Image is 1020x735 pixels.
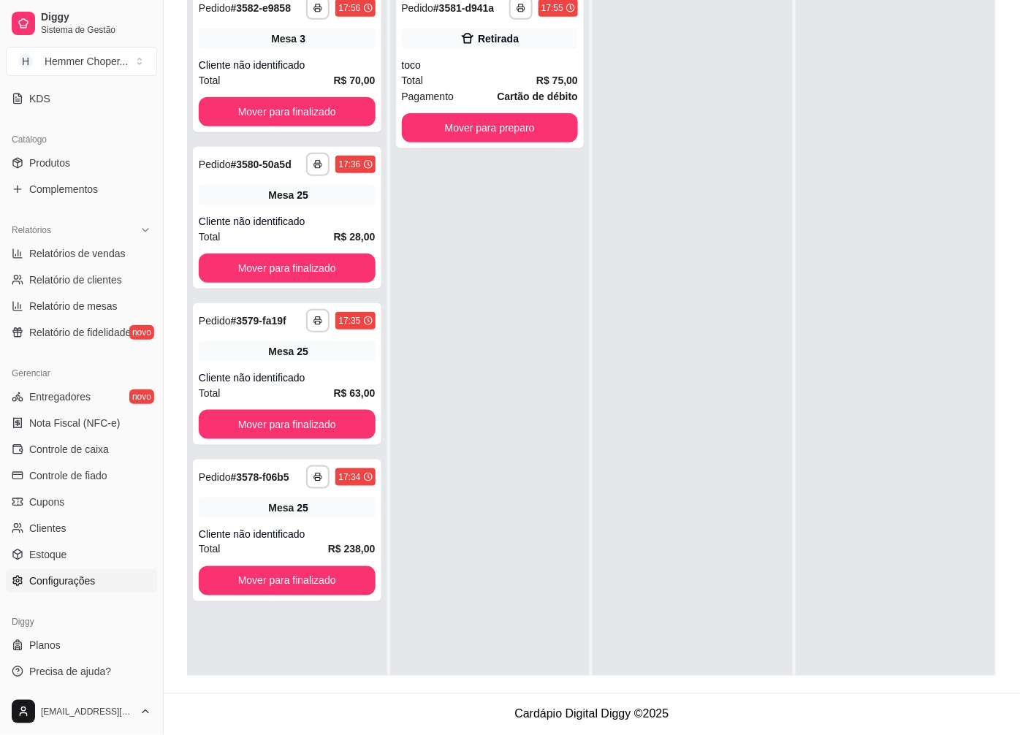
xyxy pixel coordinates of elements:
span: Mesa [271,31,297,46]
span: Sistema de Gestão [41,24,151,36]
div: Retirada [478,31,519,46]
div: Cliente não identificado [199,214,376,229]
div: 17:35 [338,315,360,327]
span: Pedido [402,2,434,14]
span: KDS [29,91,50,106]
span: Total [199,72,221,88]
span: Nota Fiscal (NFC-e) [29,416,120,430]
div: 25 [297,188,308,202]
strong: # 3579-fa19f [231,315,286,327]
span: Produtos [29,156,70,170]
button: Select a team [6,47,157,76]
span: Pedido [199,315,231,327]
span: Relatórios [12,224,51,236]
a: Relatórios de vendas [6,242,157,265]
div: 3 [300,31,305,46]
span: Total [199,541,221,557]
span: Total [402,72,424,88]
span: Complementos [29,182,98,197]
div: Cliente não identificado [199,527,376,541]
button: Mover para finalizado [199,566,376,595]
span: Pedido [199,159,231,170]
a: Controle de fiado [6,464,157,487]
span: Relatório de clientes [29,273,122,287]
span: Mesa [268,344,294,359]
span: Diggy [41,11,151,24]
a: Planos [6,633,157,657]
a: Complementos [6,178,157,201]
a: Estoque [6,543,157,566]
button: Mover para finalizado [199,254,376,283]
a: KDS [6,87,157,110]
a: DiggySistema de Gestão [6,6,157,41]
div: toco [402,58,579,72]
a: Relatório de mesas [6,294,157,318]
span: Controle de fiado [29,468,107,483]
span: [EMAIL_ADDRESS][DOMAIN_NAME] [41,706,134,717]
footer: Cardápio Digital Diggy © 2025 [164,693,1020,735]
span: Mesa [268,188,294,202]
button: Mover para finalizado [199,410,376,439]
span: Total [199,385,221,401]
div: Gerenciar [6,362,157,385]
div: 25 [297,344,308,359]
div: Diggy [6,610,157,633]
span: Precisa de ajuda? [29,664,111,679]
span: Pagamento [402,88,454,104]
strong: R$ 28,00 [334,231,376,243]
span: H [18,54,33,69]
strong: # 3582-e9858 [231,2,292,14]
a: Precisa de ajuda? [6,660,157,683]
strong: R$ 63,00 [334,387,376,399]
span: Estoque [29,547,66,562]
strong: # 3581-d941a [433,2,494,14]
a: Relatório de clientes [6,268,157,292]
strong: R$ 70,00 [334,75,376,86]
div: 25 [297,500,308,515]
span: Relatório de fidelidade [29,325,131,340]
span: Cupons [29,495,64,509]
span: Pedido [199,2,231,14]
span: Clientes [29,521,66,536]
div: Cliente não identificado [199,370,376,385]
span: Relatórios de vendas [29,246,126,261]
strong: # 3578-f06b5 [231,471,289,483]
a: Produtos [6,151,157,175]
span: Mesa [268,500,294,515]
span: Controle de caixa [29,442,109,457]
span: Total [199,229,221,245]
strong: R$ 75,00 [536,75,578,86]
a: Clientes [6,517,157,540]
a: Entregadoresnovo [6,385,157,408]
span: Planos [29,638,61,652]
span: Entregadores [29,389,91,404]
button: Mover para finalizado [199,97,376,126]
a: Nota Fiscal (NFC-e) [6,411,157,435]
span: Configurações [29,574,95,588]
strong: R$ 238,00 [328,544,376,555]
div: Hemmer Choper ... [45,54,128,69]
strong: # 3580-50a5d [231,159,292,170]
strong: Cartão de débito [498,91,578,102]
div: 17:36 [338,159,360,170]
button: [EMAIL_ADDRESS][DOMAIN_NAME] [6,694,157,729]
a: Relatório de fidelidadenovo [6,321,157,344]
span: Relatório de mesas [29,299,118,313]
div: Cliente não identificado [199,58,376,72]
div: 17:56 [338,2,360,14]
div: 17:55 [541,2,563,14]
a: Configurações [6,569,157,593]
div: Catálogo [6,128,157,151]
a: Controle de caixa [6,438,157,461]
span: Pedido [199,471,231,483]
button: Mover para preparo [402,113,579,142]
a: Cupons [6,490,157,514]
div: 17:34 [338,471,360,483]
